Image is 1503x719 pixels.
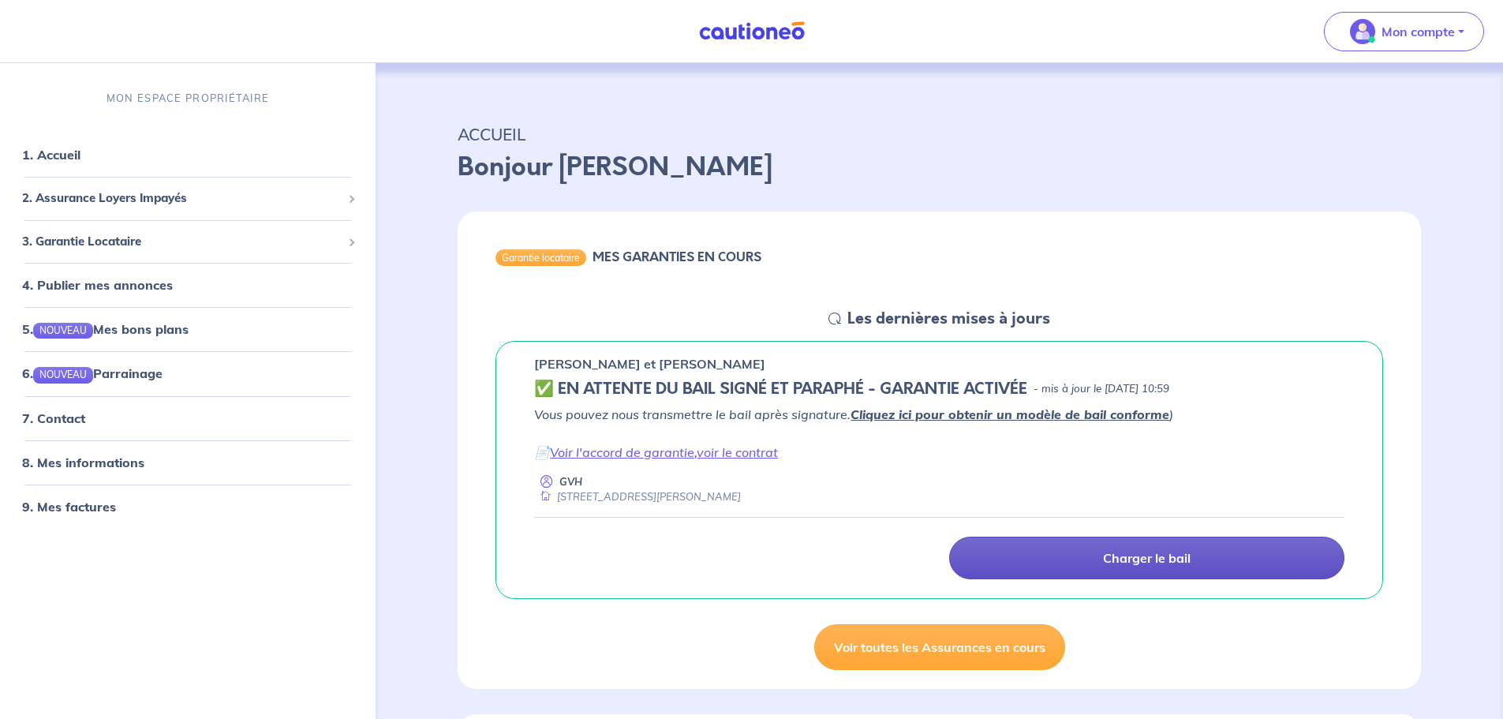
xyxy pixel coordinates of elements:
h5: ✅️️️ EN ATTENTE DU BAIL SIGNÉ ET PARAPHÉ - GARANTIE ACTIVÉE [534,380,1027,399]
div: 8. Mes informations [6,447,369,478]
div: 2. Assurance Loyers Impayés [6,183,369,214]
div: 3. Garantie Locataire [6,227,369,257]
a: 8. Mes informations [22,455,144,470]
div: [STREET_ADDRESS][PERSON_NAME] [534,489,741,504]
p: Bonjour [PERSON_NAME] [458,148,1421,186]
div: 4. Publier mes annonces [6,269,369,301]
p: Charger le bail [1103,550,1191,566]
em: Vous pouvez nous transmettre le bail après signature. ) [534,406,1173,422]
div: 9. Mes factures [6,491,369,522]
a: Voir toutes les Assurances en cours [814,624,1065,670]
a: 6.NOUVEAUParrainage [22,365,163,381]
div: state: CONTRACT-SIGNED, Context: IN-LANDLORD,IS-GL-CAUTION-IN-LANDLORD [534,380,1344,399]
p: - mis à jour le [DATE] 10:59 [1034,381,1169,397]
a: 4. Publier mes annonces [22,277,173,293]
p: Mon compte [1381,22,1455,41]
a: Voir l'accord de garantie [550,444,694,460]
img: illu_account_valid_menu.svg [1350,19,1375,44]
a: 5.NOUVEAUMes bons plans [22,321,189,337]
a: 9. Mes factures [22,499,116,515]
a: voir le contrat [697,444,778,460]
em: 📄 , [534,444,778,460]
h5: Les dernières mises à jours [847,309,1050,328]
a: 1. Accueil [22,147,80,163]
div: 7. Contact [6,403,369,434]
p: GVH [559,474,582,489]
a: 7. Contact [22,410,85,426]
p: [PERSON_NAME] et [PERSON_NAME] [534,354,765,373]
p: MON ESPACE PROPRIÉTAIRE [107,91,269,106]
img: Cautioneo [693,21,811,41]
span: 2. Assurance Loyers Impayés [22,189,342,208]
a: Cliquez ici pour obtenir un modèle de bail conforme [851,406,1169,422]
span: 3. Garantie Locataire [22,233,342,251]
a: Charger le bail [949,537,1344,579]
div: 6.NOUVEAUParrainage [6,358,369,389]
button: illu_account_valid_menu.svgMon compte [1324,12,1484,51]
h6: MES GARANTIES EN COURS [593,249,761,264]
div: 5.NOUVEAUMes bons plans [6,313,369,345]
p: ACCUEIL [458,120,1421,148]
div: 1. Accueil [6,139,369,170]
div: Garantie locataire [495,249,586,265]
